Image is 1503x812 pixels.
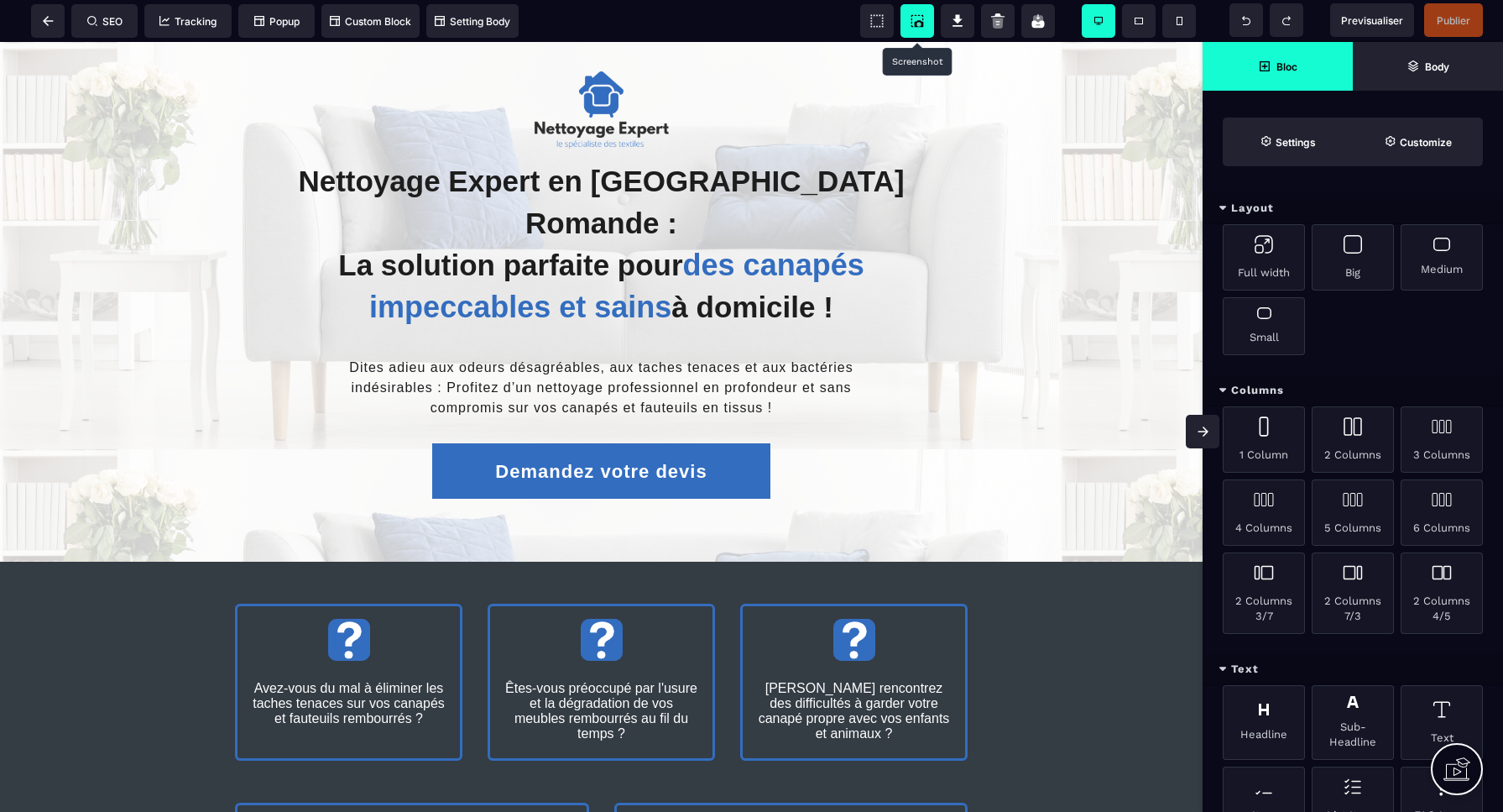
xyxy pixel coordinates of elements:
[1400,136,1452,149] strong: Customize
[1330,3,1414,37] span: Preview
[1203,193,1503,224] div: Layout
[833,577,875,619] img: 89641cf3874244442744a8683b7d8320_65d28f0d03396_Designsanstitre37.png
[250,635,447,689] text: Avez-vous du mal à éliminer les taches tenaces sur vos canapés et fauteuils rembourrés ?
[755,635,952,704] text: [PERSON_NAME] rencontrez des difficultés à garder votre canapé propre avec vos enfants et animaux ?
[1223,553,1305,634] div: 2 Columns 3/7
[1312,479,1394,546] div: 5 Columns
[1353,42,1503,91] span: Open Layer Manager
[435,15,510,28] span: Setting Body
[1312,553,1394,634] div: 2 Columns 7/3
[1203,375,1503,406] div: Columns
[1223,685,1305,760] div: Headline
[1401,553,1483,634] div: 2 Columns 4/5
[1437,14,1470,27] span: Publier
[254,15,300,28] span: Popup
[1312,685,1394,760] div: Sub-Headline
[1353,118,1483,166] span: Open Style Manager
[1203,42,1353,91] span: Open Blocks
[1223,479,1305,546] div: 4 Columns
[432,401,770,457] button: Demandez votre devis
[535,29,669,107] img: c7cb31267ae5f38cfc5df898790613de_65d28782baa8d_logo_black_netoyage-expert.png
[87,15,123,28] span: SEO
[1401,685,1483,760] div: Text
[1401,406,1483,473] div: 3 Columns
[1425,60,1449,73] strong: Body
[1203,654,1503,685] div: Text
[1312,224,1394,291] div: Big
[1223,297,1305,355] div: Small
[1223,224,1305,291] div: Full width
[294,110,909,295] h1: Nettoyage Expert en [GEOGRAPHIC_DATA] Romande : La solution parfaite pour à domicile !
[900,4,934,38] span: Screenshot
[1223,118,1353,166] span: Settings
[1312,406,1394,473] div: 2 Columns
[503,635,700,704] text: Êtes-vous préoccupé par l'usure et la dégradation de vos meubles rembourrés au fil du temps ?
[860,4,894,38] span: View components
[1276,60,1297,73] strong: Bloc
[1401,479,1483,546] div: 6 Columns
[1341,14,1403,27] span: Previsualiser
[294,312,909,380] text: Dites adieu aux odeurs désagréables, aux taches tenaces et aux bactéries indésirables : Profitez ...
[328,577,370,619] img: 89641cf3874244442744a8683b7d8320_65d28f0d03396_Designsanstitre37.png
[581,577,623,619] img: 89641cf3874244442744a8683b7d8320_65d28f0d03396_Designsanstitre37.png
[1401,224,1483,291] div: Medium
[1276,136,1316,149] strong: Settings
[330,15,411,28] span: Custom Block
[1223,406,1305,473] div: 1 Column
[159,15,217,28] span: Tracking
